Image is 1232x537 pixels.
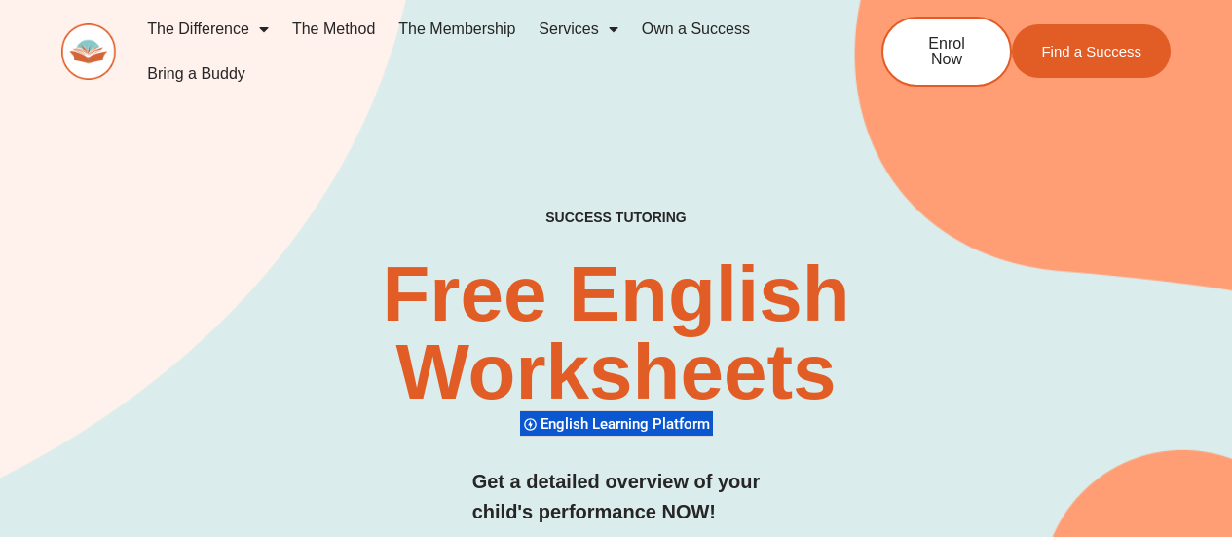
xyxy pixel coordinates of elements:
[135,7,817,96] nav: Menu
[541,415,716,433] span: English Learning Platform
[527,7,629,52] a: Services
[452,210,780,226] h4: SUCCESS TUTORING​
[520,410,713,437] div: English Learning Platform
[881,17,1012,87] a: Enrol Now
[280,7,387,52] a: The Method
[135,7,280,52] a: The Difference
[1012,24,1171,78] a: Find a Success
[630,7,762,52] a: Own a Success
[135,52,257,96] a: Bring a Buddy
[250,255,982,411] h2: Free English Worksheets​
[913,36,981,67] span: Enrol Now
[387,7,527,52] a: The Membership
[472,467,761,527] h3: Get a detailed overview of your child's performance NOW!
[1041,44,1141,58] span: Find a Success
